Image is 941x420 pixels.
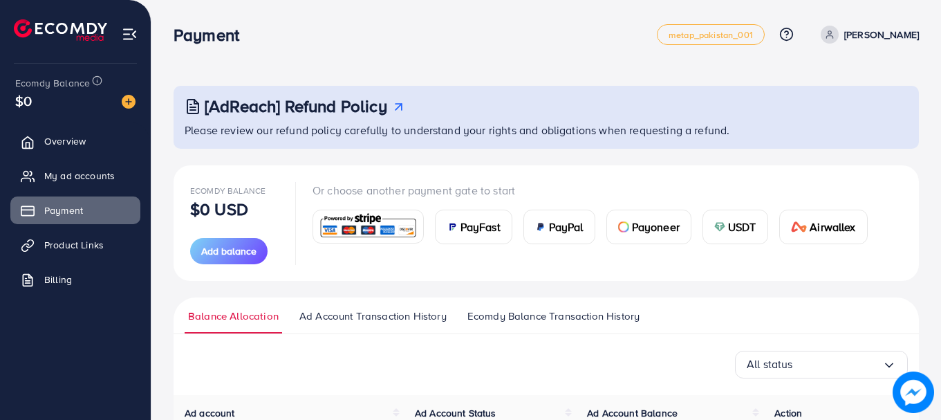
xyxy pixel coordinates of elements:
[10,127,140,155] a: Overview
[313,210,424,244] a: card
[810,219,855,235] span: Airwallex
[313,182,879,199] p: Or choose another payment gate to start
[549,219,584,235] span: PayPal
[10,266,140,293] a: Billing
[791,221,808,232] img: card
[190,185,265,197] span: Ecomdy Balance
[44,273,72,286] span: Billing
[10,197,140,224] a: Payment
[702,210,768,244] a: cardUSDT
[44,203,83,217] span: Payment
[44,134,86,148] span: Overview
[467,309,640,324] span: Ecomdy Balance Transaction History
[747,354,793,375] span: All status
[317,212,419,241] img: card
[657,24,765,45] a: metap_pakistan_001
[435,210,512,244] a: cardPayFast
[12,89,35,113] span: $0
[735,351,908,378] div: Search for option
[185,122,911,138] p: Please review our refund policy carefully to understand your rights and obligations when requesti...
[728,219,756,235] span: USDT
[774,406,802,420] span: Action
[669,30,753,39] span: metap_pakistan_001
[415,406,496,420] span: Ad Account Status
[606,210,691,244] a: cardPayoneer
[714,221,725,232] img: card
[122,95,136,109] img: image
[10,231,140,259] a: Product Links
[632,219,680,235] span: Payoneer
[844,26,919,43] p: [PERSON_NAME]
[14,19,107,41] img: logo
[447,221,458,232] img: card
[535,221,546,232] img: card
[44,238,104,252] span: Product Links
[299,309,447,324] span: Ad Account Transaction History
[815,26,919,44] a: [PERSON_NAME]
[205,96,387,116] h3: [AdReach] Refund Policy
[779,210,868,244] a: cardAirwallex
[523,210,595,244] a: cardPayPal
[174,25,250,45] h3: Payment
[201,244,257,258] span: Add balance
[893,372,934,413] img: image
[10,162,140,190] a: My ad accounts
[15,76,90,90] span: Ecomdy Balance
[460,219,501,235] span: PayFast
[618,221,629,232] img: card
[190,201,248,217] p: $0 USD
[44,169,115,183] span: My ad accounts
[185,406,235,420] span: Ad account
[122,26,138,42] img: menu
[188,309,279,324] span: Balance Allocation
[587,406,678,420] span: Ad Account Balance
[793,354,882,375] input: Search for option
[190,238,268,264] button: Add balance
